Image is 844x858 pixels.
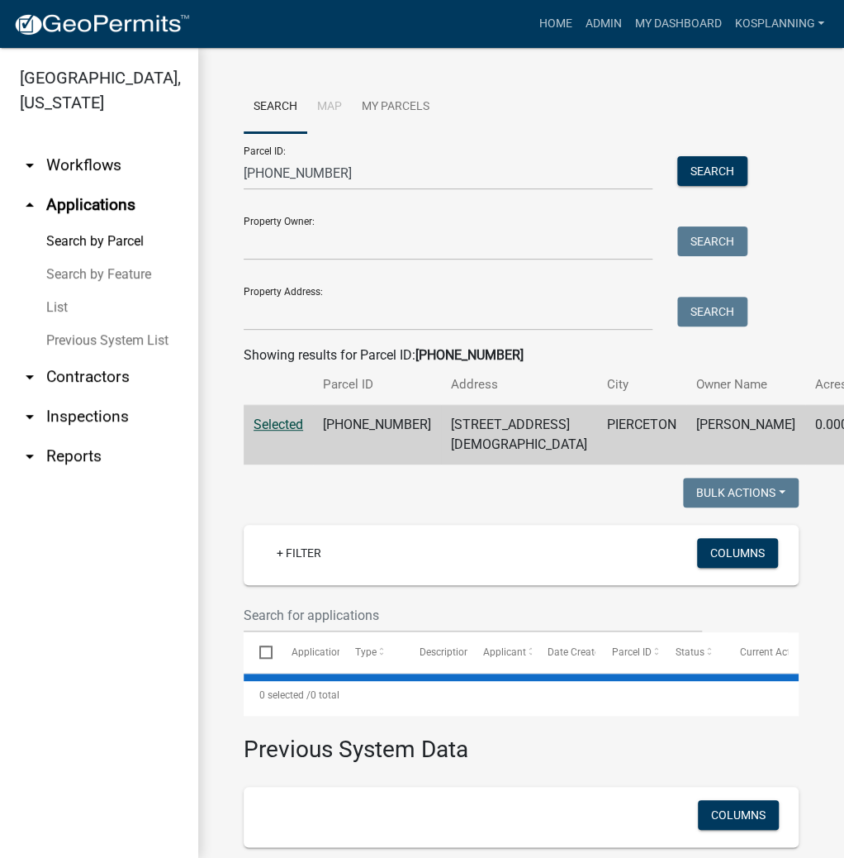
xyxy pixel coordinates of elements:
td: PIERCETON [597,405,686,465]
datatable-header-cell: Applicant [467,632,532,672]
a: kosplanning [728,8,831,40]
datatable-header-cell: Status [660,632,724,672]
datatable-header-cell: Date Created [532,632,596,672]
span: Type [355,646,377,658]
i: arrow_drop_down [20,407,40,427]
button: Search [677,297,747,327]
span: Status [676,646,704,658]
span: 0 selected / [259,689,311,701]
div: 0 total [244,674,799,716]
datatable-header-cell: Select [244,632,275,672]
a: Admin [578,8,628,40]
th: Owner Name [686,365,805,404]
td: [STREET_ADDRESS][DEMOGRAPHIC_DATA] [441,405,597,465]
datatable-header-cell: Description [404,632,468,672]
td: [PERSON_NAME] [686,405,805,465]
i: arrow_drop_up [20,195,40,215]
datatable-header-cell: Application Number [275,632,339,672]
input: Search for applications [244,598,702,632]
a: My Dashboard [628,8,728,40]
span: Date Created [548,646,605,658]
span: Parcel ID [611,646,651,658]
i: arrow_drop_down [20,446,40,466]
span: Applicant [483,646,526,658]
a: + Filter [263,538,334,568]
th: Address [441,365,597,404]
i: arrow_drop_down [20,367,40,387]
td: [PHONE_NUMBER] [313,405,441,465]
strong: [PHONE_NUMBER] [415,347,524,363]
span: Current Activity [740,646,808,658]
a: Home [532,8,578,40]
div: Showing results for Parcel ID: [244,346,799,365]
datatable-header-cell: Current Activity [723,632,788,672]
button: Search [677,226,747,256]
a: My Parcels [352,81,439,134]
th: City [597,365,686,404]
button: Columns [697,538,778,568]
datatable-header-cell: Type [339,632,404,672]
a: Search [244,81,307,134]
span: Description [420,646,470,658]
span: Application Number [292,646,382,658]
h3: Previous System Data [244,716,799,767]
a: Selected [254,417,303,432]
button: Bulk Actions [683,478,799,508]
button: Search [677,156,747,186]
datatable-header-cell: Parcel ID [595,632,660,672]
th: Parcel ID [313,365,441,404]
i: arrow_drop_down [20,155,40,175]
button: Columns [698,800,779,830]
